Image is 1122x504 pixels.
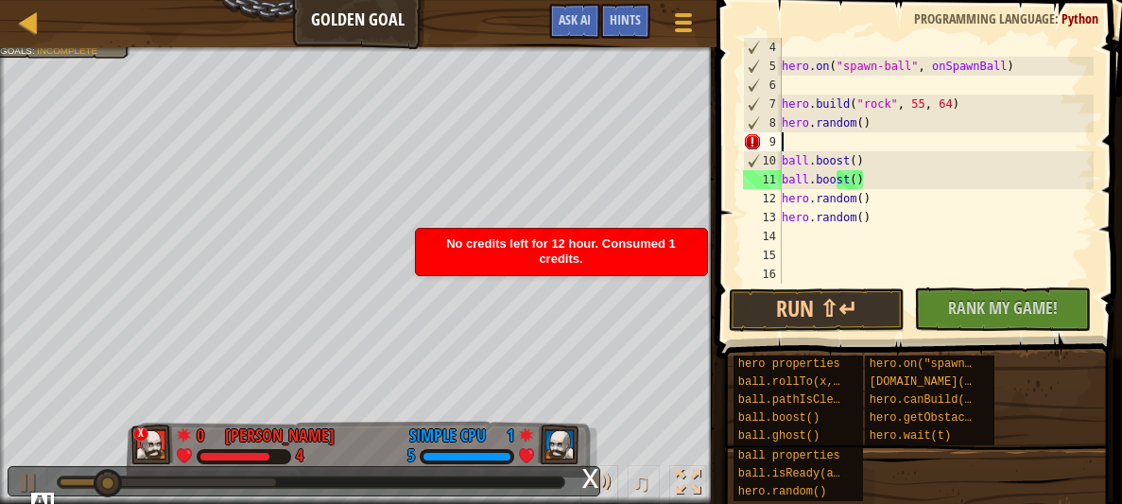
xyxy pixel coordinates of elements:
button: Ctrl + P: Play [9,465,47,504]
div: 0 [197,424,216,441]
span: ball.rollTo(x, y) [738,375,854,389]
button: Run ⇧↵ [729,288,906,332]
span: Ask AI [559,10,591,28]
div: 1 [495,424,514,441]
span: Incomplete [37,45,97,56]
div: 8 [744,113,782,132]
div: x [582,467,599,486]
div: 5 [407,448,415,465]
div: Simple CPU [409,424,486,448]
span: Hints [610,10,641,28]
span: hero.on("spawn-ball", f) [870,357,1033,371]
button: ♫ [628,465,660,504]
div: 7 [744,95,782,113]
span: : [1055,9,1062,27]
span: hero properties [738,357,840,371]
span: Python [1062,9,1098,27]
span: ball.isReady(ability) [738,467,881,480]
div: 4 [296,448,303,465]
span: No credits left for 12 hour. Consumed 1 credits. [446,236,676,266]
span: ball properties [738,449,840,462]
div: 4 [744,38,782,57]
span: Rank My Game! [948,296,1058,320]
div: 9 [743,132,782,151]
img: thang_avatar_frame.png [538,425,579,464]
button: Ask AI [549,4,600,39]
span: Programming language [914,9,1055,27]
span: ball.boost() [738,411,820,425]
span: hero.canBuild(x, y) [870,393,999,407]
div: 12 [743,189,782,208]
span: ball.ghost() [738,429,820,443]
div: 16 [743,265,782,284]
div: 11 [743,170,782,189]
div: 15 [743,246,782,265]
div: 6 [744,76,782,95]
span: hero.wait(t) [870,429,951,443]
button: Adjust volume [580,465,618,504]
span: [DOMAIN_NAME](type, x, y) [870,375,1040,389]
div: [PERSON_NAME] [225,424,335,448]
div: 14 [743,227,782,246]
span: ♫ [631,468,650,496]
div: 10 [744,151,782,170]
img: thang_avatar_frame.png [131,425,173,464]
button: Rank My Game! [914,287,1091,331]
span: : [32,45,37,56]
div: 13 [743,208,782,227]
span: hero.random() [738,485,827,498]
div: 5 [744,57,782,76]
span: ball.pathIsClear(x, y) [738,393,888,407]
button: Show game menu [660,4,707,48]
button: Toggle fullscreen [669,465,707,504]
span: hero.getObstacleAt(x, y) [870,411,1033,425]
div: x [133,426,148,442]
